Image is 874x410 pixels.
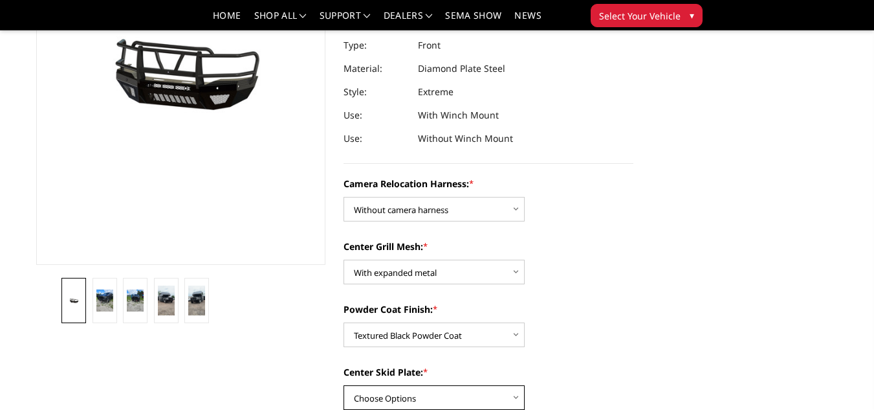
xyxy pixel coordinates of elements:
[418,80,453,104] dd: Extreme
[254,11,307,30] a: shop all
[418,104,499,127] dd: With Winch Mount
[344,365,633,379] label: Center Skid Plate:
[418,34,441,57] dd: Front
[188,286,205,315] img: 2019-2025 Ram 2500-3500 - T2 Series - Extreme Front Bumper (receiver or winch)
[158,286,175,315] img: 2019-2025 Ram 2500-3500 - T2 Series - Extreme Front Bumper (receiver or winch)
[599,9,681,23] span: Select Your Vehicle
[127,290,144,312] img: 2019-2025 Ram 2500-3500 - T2 Series - Extreme Front Bumper (receiver or winch)
[213,11,241,30] a: Home
[344,240,633,253] label: Center Grill Mesh:
[418,127,513,150] dd: Without Winch Mount
[418,57,505,80] dd: Diamond Plate Steel
[445,11,501,30] a: SEMA Show
[344,302,633,316] label: Powder Coat Finish:
[384,11,433,30] a: Dealers
[65,297,82,304] img: 2019-2025 Ram 2500-3500 - T2 Series - Extreme Front Bumper (receiver or winch)
[320,11,371,30] a: Support
[514,11,541,30] a: News
[344,57,408,80] dt: Material:
[344,104,408,127] dt: Use:
[809,348,874,410] iframe: Chat Widget
[344,177,633,190] label: Camera Relocation Harness:
[344,80,408,104] dt: Style:
[344,34,408,57] dt: Type:
[344,127,408,150] dt: Use:
[96,290,113,312] img: 2019-2025 Ram 2500-3500 - T2 Series - Extreme Front Bumper (receiver or winch)
[690,8,694,22] span: ▾
[591,4,703,27] button: Select Your Vehicle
